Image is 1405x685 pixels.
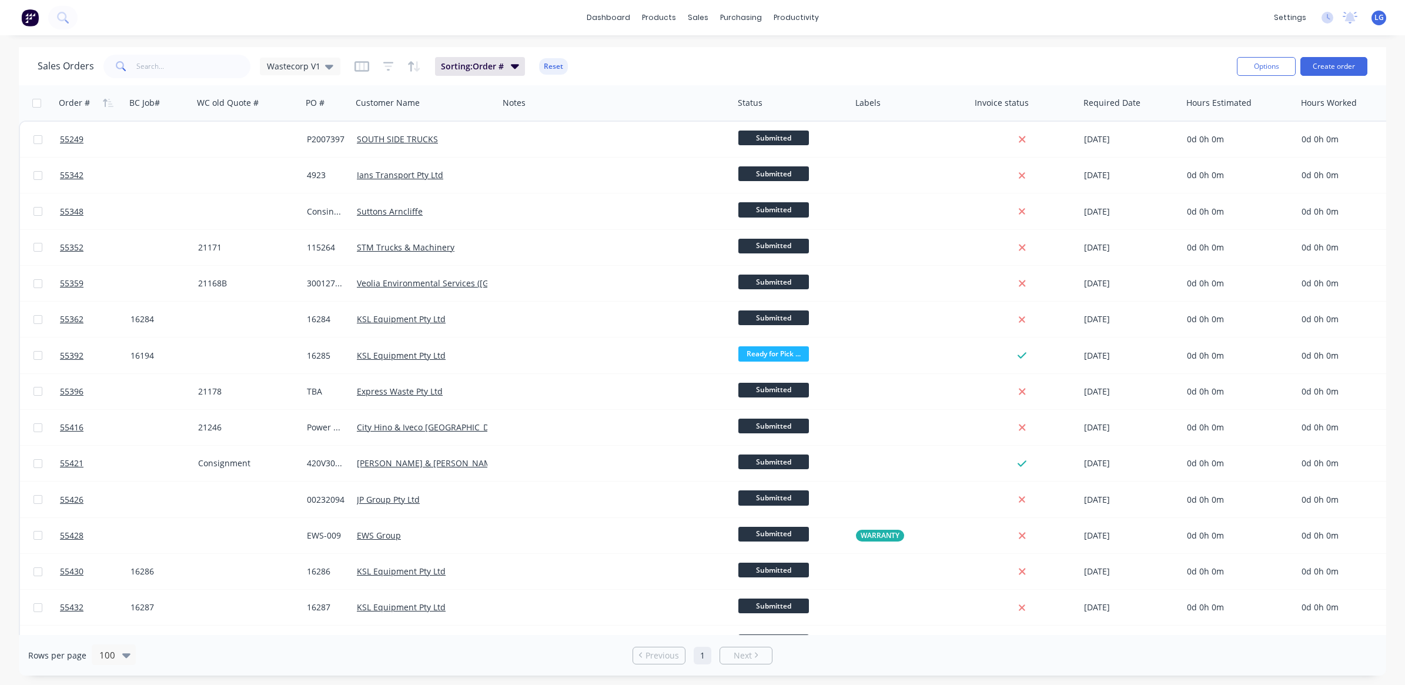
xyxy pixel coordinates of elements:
[539,58,568,75] button: Reset
[1084,133,1177,145] div: [DATE]
[307,169,346,181] div: 4923
[307,457,346,469] div: 420V30517
[307,422,346,433] div: Power Waste
[738,563,809,577] span: Submitted
[1302,242,1339,253] span: 0d 0h 0m
[682,9,714,26] div: sales
[60,566,83,577] span: 55430
[60,194,131,229] a: 55348
[357,386,443,397] a: Express Waste Pty Ltd
[633,650,685,661] a: Previous page
[768,9,825,26] div: productivity
[60,158,131,193] a: 55342
[1301,97,1357,109] div: Hours Worked
[307,242,346,253] div: 115264
[441,61,504,72] span: Sorting: Order #
[636,9,682,26] div: products
[855,97,881,109] div: Labels
[738,202,809,217] span: Submitted
[198,242,293,253] div: 21171
[131,602,186,613] div: 16287
[357,350,446,361] a: KSL Equipment Pty Ltd
[734,650,752,661] span: Next
[60,457,83,469] span: 55421
[356,97,420,109] div: Customer Name
[307,566,346,577] div: 16286
[1302,457,1339,469] span: 0d 0h 0m
[1084,386,1177,397] div: [DATE]
[357,566,446,577] a: KSL Equipment Pty Ltd
[738,239,809,253] span: Submitted
[307,530,346,542] div: EWS-009
[38,61,94,72] h1: Sales Orders
[357,242,454,253] a: STM Trucks & Machinery
[738,599,809,613] span: Submitted
[1187,169,1287,181] div: 0d 0h 0m
[1302,278,1339,289] span: 0d 0h 0m
[60,494,83,506] span: 55426
[307,602,346,613] div: 16287
[738,275,809,289] span: Submitted
[60,266,131,301] a: 55359
[1187,422,1287,433] div: 0d 0h 0m
[1084,422,1177,433] div: [DATE]
[60,482,131,517] a: 55426
[1084,566,1177,577] div: [DATE]
[60,590,131,625] a: 55432
[975,97,1029,109] div: Invoice status
[198,386,293,397] div: 21178
[357,457,499,469] a: [PERSON_NAME] & [PERSON_NAME]
[60,410,131,445] a: 55416
[1084,494,1177,506] div: [DATE]
[60,350,83,362] span: 55392
[738,310,809,325] span: Submitted
[60,386,83,397] span: 55396
[1187,386,1287,397] div: 0d 0h 0m
[1187,350,1287,362] div: 0d 0h 0m
[645,650,679,661] span: Previous
[21,9,39,26] img: Factory
[1084,242,1177,253] div: [DATE]
[1302,494,1339,505] span: 0d 0h 0m
[1302,386,1339,397] span: 0d 0h 0m
[131,350,186,362] div: 16194
[60,242,83,253] span: 55352
[136,55,251,78] input: Search...
[307,206,346,218] div: Consingment
[129,97,160,109] div: BC Job#
[28,650,86,661] span: Rows per page
[1187,242,1287,253] div: 0d 0h 0m
[856,530,904,542] button: WARRANTY
[720,650,772,661] a: Next page
[1187,313,1287,325] div: 0d 0h 0m
[306,97,325,109] div: PO #
[1302,133,1339,145] span: 0d 0h 0m
[60,422,83,433] span: 55416
[357,278,592,289] a: Veolia Environmental Services ([GEOGRAPHIC_DATA]) Pty Ltd
[60,206,83,218] span: 55348
[307,350,346,362] div: 16285
[307,494,346,506] div: 00232094
[60,313,83,325] span: 55362
[738,97,762,109] div: Status
[1084,530,1177,542] div: [DATE]
[60,133,83,145] span: 55249
[581,9,636,26] a: dashboard
[738,166,809,181] span: Submitted
[60,230,131,265] a: 55352
[60,518,131,553] a: 55428
[198,278,293,289] div: 21168B
[60,169,83,181] span: 55342
[60,602,83,613] span: 55432
[60,278,83,289] span: 55359
[357,494,420,505] a: JP Group Pty Ltd
[738,455,809,469] span: Submitted
[197,97,259,109] div: WC old Quote #
[1268,9,1312,26] div: settings
[307,278,346,289] div: 300127971
[1302,422,1339,433] span: 0d 0h 0m
[738,527,809,542] span: Submitted
[60,302,131,337] a: 55362
[60,374,131,409] a: 55396
[1237,57,1296,76] button: Options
